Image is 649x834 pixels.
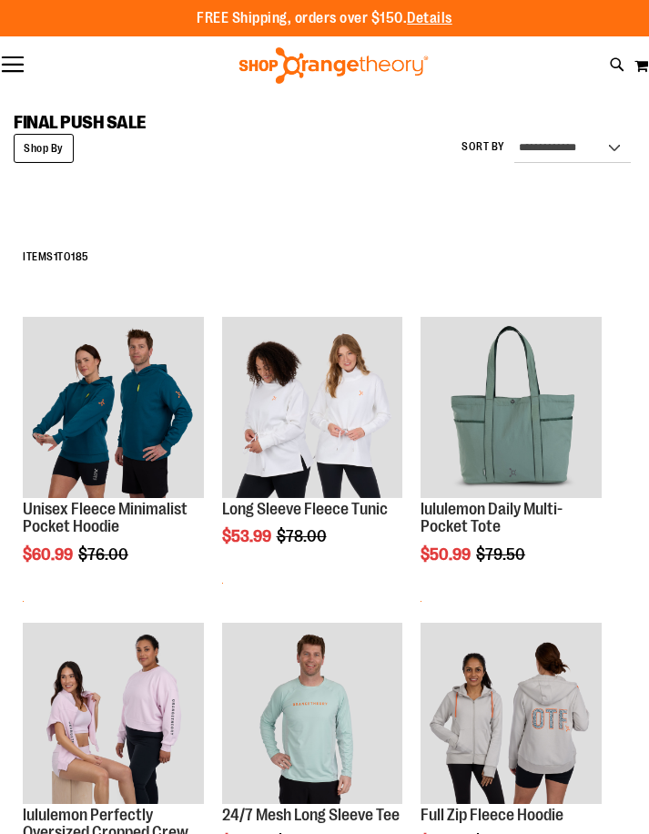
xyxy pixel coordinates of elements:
[213,308,412,593] div: product
[23,243,626,271] h2: Items to
[197,8,452,29] p: FREE Shipping, orders over $150.
[421,545,473,564] span: $50.99
[71,250,89,263] span: 185
[23,623,204,807] a: lululemon Perfectly Oversized Cropped Crew
[23,623,204,804] img: lululemon Perfectly Oversized Cropped Crew
[222,623,403,804] img: Main Image of 1457095
[222,623,403,807] a: Main Image of 1457095
[54,250,58,263] span: 1
[23,317,204,501] a: Unisex Fleece Minimalist Pocket Hoodie
[461,139,505,155] label: Sort By
[222,527,274,545] span: $53.99
[277,527,330,545] span: $78.00
[421,806,563,824] a: Full Zip Fleece Hoodie
[23,545,76,564] span: $60.99
[23,500,188,536] a: Unisex Fleece Minimalist Pocket Hoodie
[237,47,431,84] img: Shop Orangetheory
[14,134,74,163] strong: Shop By
[421,500,563,536] a: lululemon Daily Multi-Pocket Tote
[222,317,403,501] a: Product image for Fleece Long Sleeve
[23,317,204,498] img: Unisex Fleece Minimalist Pocket Hoodie
[14,112,146,133] span: FINAL PUSH SALE
[421,623,602,807] a: Main Image of 1457091
[407,10,452,26] a: Details
[476,545,528,564] span: $79.50
[421,317,602,501] a: lululemon Daily Multi-Pocket Tote
[78,545,131,564] span: $76.00
[222,500,388,518] a: Long Sleeve Fleece Tunic
[222,806,400,824] a: 24/7 Mesh Long Sleeve Tee
[411,308,611,611] div: product
[222,317,403,498] img: Product image for Fleece Long Sleeve
[421,317,602,498] img: lululemon Daily Multi-Pocket Tote
[421,623,602,804] img: Main Image of 1457091
[14,308,213,611] div: product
